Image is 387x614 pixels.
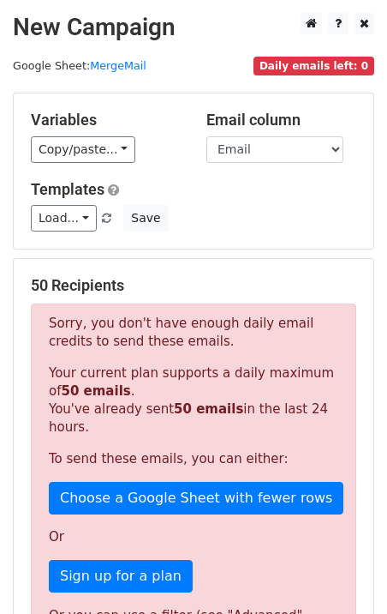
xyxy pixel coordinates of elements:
h5: 50 Recipients [31,276,356,295]
h2: New Campaign [13,13,374,42]
a: Copy/paste... [31,136,135,163]
p: To send these emails, you can either: [49,450,338,468]
a: Choose a Google Sheet with fewer rows [49,482,343,515]
button: Save [123,205,168,232]
strong: 50 emails [61,383,130,399]
a: Daily emails left: 0 [253,59,374,72]
a: MergeMail [90,59,146,72]
p: Your current plan supports a daily maximum of . You've already sent in the last 24 hours. [49,364,338,436]
a: Load... [31,205,97,232]
small: Google Sheet: [13,59,146,72]
h5: Email column [206,111,356,129]
strong: 50 emails [174,401,243,417]
p: Or [49,528,338,546]
p: Sorry, you don't have enough daily email credits to send these emails. [49,315,338,351]
span: Daily emails left: 0 [253,57,374,75]
a: Sign up for a plan [49,560,193,593]
a: Templates [31,180,104,198]
iframe: Chat Widget [301,532,387,614]
h5: Variables [31,111,181,129]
